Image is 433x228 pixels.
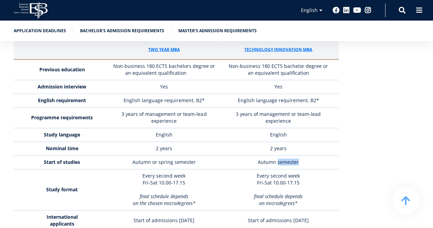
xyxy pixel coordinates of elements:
[111,217,218,224] p: Start of admissions [DATE]
[244,46,312,53] a: Technology Innovation mba
[107,155,221,169] td: Autumn or spring semester
[111,172,218,186] p: Every second week Fri-Sat 10.00-17.15
[14,27,66,34] a: Application deadlines
[221,142,339,155] td: 2 years
[221,94,339,107] td: English language requirement, B2*
[107,94,221,107] td: English language requirement, B2*
[47,213,78,220] strong: International
[221,59,339,80] td: Non-business 180 ECTS bachelor degree or an equivalent qualification
[122,110,206,124] span: 3 years of management or team-lead experience
[46,145,78,151] strong: Nominal time
[38,97,86,103] strong: English requirement
[259,200,297,206] em: on microdegrees*
[44,158,80,165] strong: Start of studies
[148,46,180,53] a: Two year MBA
[107,59,221,80] td: Non-business 180 ECTS bachelors degree or an equivalent qualification
[353,7,361,14] a: Youtube
[80,27,164,34] a: Bachelor's admission requirements
[221,80,339,94] td: Yes
[225,172,332,186] p: Every second week Fri-Sat 10.00-17.15
[225,217,332,224] p: Start of admissions [DATE]
[333,7,340,14] a: Facebook
[107,80,221,94] td: Yes
[343,7,350,14] a: Linkedin
[46,186,78,192] strong: Study format
[254,193,303,199] em: final schedule depends
[31,114,93,120] strong: Programme requirements
[236,110,321,124] span: 3 years of management or team-lead experience
[107,142,221,155] td: 2 years
[221,155,339,169] td: Autumn semester
[50,220,74,227] strong: applicants
[39,66,85,72] strong: Previous education
[178,27,257,34] a: Master's admission requirements
[44,131,80,137] strong: Study language
[365,7,371,14] a: Instagram
[221,128,339,142] td: English
[38,83,86,89] strong: Admission interview
[107,128,221,142] td: English
[133,193,195,206] em: final schedule depends on the chosen microdegrees*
